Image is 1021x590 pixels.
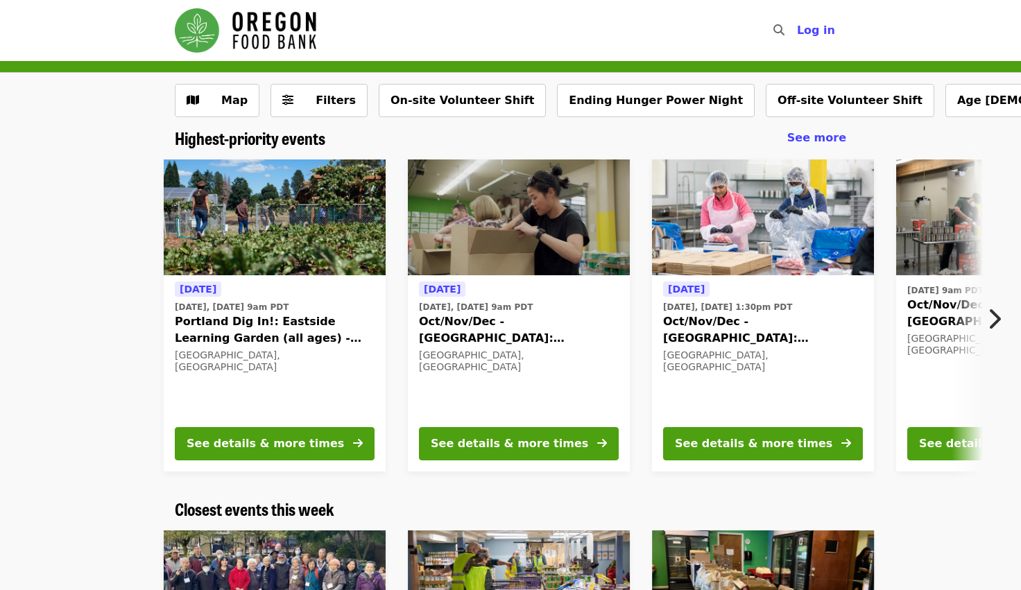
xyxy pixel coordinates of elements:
span: Oct/Nov/Dec - [GEOGRAPHIC_DATA]: Repack/Sort (age [DEMOGRAPHIC_DATA]+) [419,313,619,347]
button: Next item [975,300,1021,338]
span: Filters [316,94,356,107]
img: Oregon Food Bank - Home [175,8,316,53]
span: Map [221,94,248,107]
button: Filters (0 selected) [271,84,368,117]
a: See details for "Oct/Nov/Dec - Portland: Repack/Sort (age 8+)" [408,159,630,471]
a: Closest events this week [175,499,334,519]
i: arrow-right icon [597,437,607,450]
span: [DATE] [424,284,461,295]
input: Search [793,14,804,47]
div: See details & more times [675,435,832,452]
div: See details & more times [187,435,344,452]
i: arrow-right icon [353,437,363,450]
div: [GEOGRAPHIC_DATA], [GEOGRAPHIC_DATA] [663,349,863,373]
button: See details & more times [175,427,375,460]
span: Oct/Nov/Dec - [GEOGRAPHIC_DATA]: Repack/Sort (age [DEMOGRAPHIC_DATA]+) [663,313,863,347]
div: [GEOGRAPHIC_DATA], [GEOGRAPHIC_DATA] [419,349,619,373]
button: Show map view [175,84,259,117]
span: Highest-priority events [175,125,325,150]
button: On-site Volunteer Shift [379,84,546,117]
div: [GEOGRAPHIC_DATA], [GEOGRAPHIC_DATA] [175,349,375,373]
button: See details & more times [419,427,619,460]
span: Log in [797,24,835,37]
time: [DATE] 9am PDT [907,284,984,297]
i: sliders-h icon [282,94,293,107]
i: arrow-right icon [841,437,851,450]
div: Highest-priority events [164,128,857,148]
a: See details for "Portland Dig In!: Eastside Learning Garden (all ages) - Aug/Sept/Oct" [164,159,386,471]
img: Oct/Nov/Dec - Portland: Repack/Sort (age 8+) organized by Oregon Food Bank [408,159,630,276]
span: [DATE] [668,284,705,295]
span: Closest events this week [175,496,334,521]
button: Off-site Volunteer Shift [766,84,934,117]
span: [DATE] [180,284,216,295]
div: Closest events this week [164,499,857,519]
i: chevron-right icon [987,306,1001,332]
i: map icon [187,94,199,107]
a: See more [787,130,846,146]
button: Ending Hunger Power Night [557,84,755,117]
img: Portland Dig In!: Eastside Learning Garden (all ages) - Aug/Sept/Oct organized by Oregon Food Bank [164,159,386,276]
div: See details & more times [431,435,588,452]
a: See details for "Oct/Nov/Dec - Beaverton: Repack/Sort (age 10+)" [652,159,874,471]
a: Highest-priority events [175,128,325,148]
button: See details & more times [663,427,863,460]
i: search icon [773,24,784,37]
button: Log in [786,17,846,44]
time: [DATE], [DATE] 1:30pm PDT [663,301,792,313]
span: Portland Dig In!: Eastside Learning Garden (all ages) - Aug/Sept/Oct [175,313,375,347]
span: See more [787,131,846,144]
time: [DATE], [DATE] 9am PDT [175,301,289,313]
img: Oct/Nov/Dec - Beaverton: Repack/Sort (age 10+) organized by Oregon Food Bank [652,159,874,276]
time: [DATE], [DATE] 9am PDT [419,301,533,313]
